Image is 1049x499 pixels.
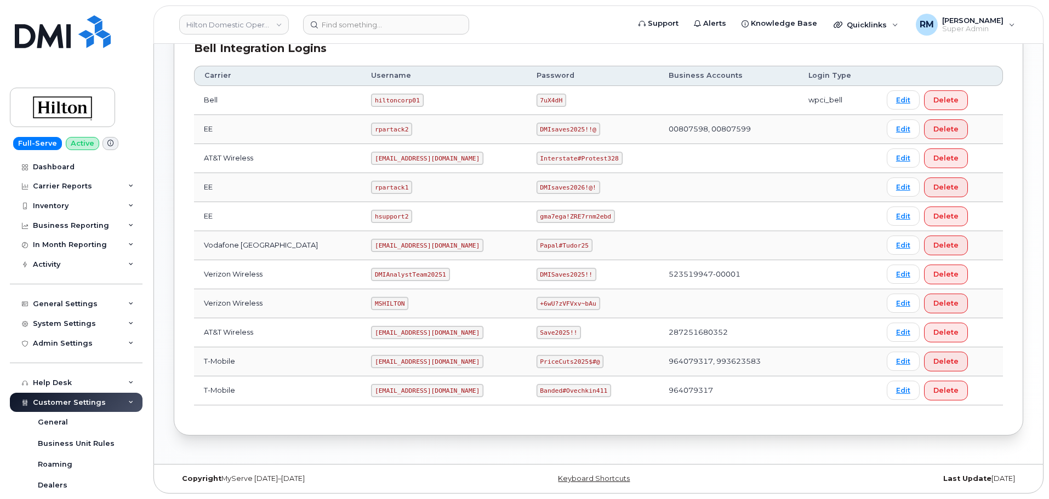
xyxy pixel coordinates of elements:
[194,41,1003,56] div: Bell Integration Logins
[920,18,934,31] span: RM
[887,265,920,284] a: Edit
[537,326,581,339] code: Save2025!!
[799,66,877,85] th: Login Type
[371,268,449,281] code: DMIAnalystTeam20251
[887,148,920,168] a: Edit
[558,474,630,483] a: Keyboard Shortcuts
[933,240,959,250] span: Delete
[537,297,600,310] code: +6wU?zVFVxv~bAu
[887,352,920,371] a: Edit
[631,13,686,35] a: Support
[942,25,1004,33] span: Super Admin
[924,177,968,197] button: Delete
[659,318,799,347] td: 287251680352
[908,14,1023,36] div: Rachel Miller
[924,294,968,313] button: Delete
[1001,451,1041,491] iframe: Messenger Launcher
[179,15,289,35] a: Hilton Domestic Operating Company Inc
[887,90,920,110] a: Edit
[924,381,968,400] button: Delete
[194,318,361,347] td: AT&T Wireless
[194,347,361,376] td: T-Mobile
[174,474,457,483] div: MyServe [DATE]–[DATE]
[659,66,799,85] th: Business Accounts
[847,20,887,29] span: Quicklinks
[194,86,361,115] td: Bell
[943,474,991,483] strong: Last Update
[933,269,959,279] span: Delete
[371,123,412,136] code: rpartack2
[537,384,611,397] code: Banded#Ovechkin411
[537,355,604,368] code: PriceCuts2025$#@
[887,236,920,255] a: Edit
[371,355,483,368] code: [EMAIL_ADDRESS][DOMAIN_NAME]
[537,239,592,252] code: Papal#Tudor25
[703,18,726,29] span: Alerts
[371,210,412,223] code: hsupport2
[933,356,959,366] span: Delete
[659,115,799,144] td: 00807598, 00807599
[924,323,968,342] button: Delete
[799,86,877,115] td: wpci_bell
[924,265,968,284] button: Delete
[194,260,361,289] td: Verizon Wireless
[924,148,968,168] button: Delete
[194,173,361,202] td: EE
[361,66,526,85] th: Username
[537,181,600,194] code: DMIsaves2026!@!
[887,323,920,342] a: Edit
[887,294,920,313] a: Edit
[887,381,920,400] a: Edit
[537,123,600,136] code: DMIsaves2025!!@
[933,298,959,308] span: Delete
[194,231,361,260] td: Vodafone [GEOGRAPHIC_DATA]
[933,327,959,337] span: Delete
[371,152,483,165] code: [EMAIL_ADDRESS][DOMAIN_NAME]
[924,119,968,139] button: Delete
[924,236,968,255] button: Delete
[933,124,959,134] span: Delete
[686,13,734,35] a: Alerts
[371,239,483,252] code: [EMAIL_ADDRESS][DOMAIN_NAME]
[371,384,483,397] code: [EMAIL_ADDRESS][DOMAIN_NAME]
[182,474,221,483] strong: Copyright
[933,182,959,192] span: Delete
[659,347,799,376] td: 964079317, 993623583
[887,207,920,226] a: Edit
[371,94,423,107] code: hiltoncorp01
[887,177,920,197] a: Edit
[194,202,361,231] td: EE
[537,210,615,223] code: gma7ega!ZRE7rnm2ebd
[751,18,817,29] span: Knowledge Base
[740,474,1023,483] div: [DATE]
[194,376,361,405] td: T-Mobile
[303,15,469,35] input: Find something...
[194,289,361,318] td: Verizon Wireless
[933,153,959,163] span: Delete
[933,211,959,221] span: Delete
[537,152,623,165] code: Interstate#Protest328
[942,16,1004,25] span: [PERSON_NAME]
[371,297,408,310] code: MSHILTON
[371,326,483,339] code: [EMAIL_ADDRESS][DOMAIN_NAME]
[537,94,566,107] code: 7uX4dH
[734,13,825,35] a: Knowledge Base
[194,144,361,173] td: AT&T Wireless
[659,376,799,405] td: 964079317
[933,385,959,395] span: Delete
[924,352,968,371] button: Delete
[527,66,659,85] th: Password
[826,14,906,36] div: Quicklinks
[659,260,799,289] td: 523519947-00001
[933,95,959,105] span: Delete
[648,18,679,29] span: Support
[194,115,361,144] td: EE
[194,66,361,85] th: Carrier
[371,181,412,194] code: rpartack1
[924,207,968,226] button: Delete
[924,90,968,110] button: Delete
[537,268,596,281] code: DMISaves2025!!
[887,119,920,139] a: Edit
